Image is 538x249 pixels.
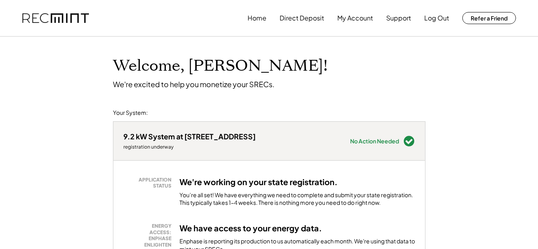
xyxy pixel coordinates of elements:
div: You’re all set! We have everything we need to complete and submit your state registration. This t... [179,191,415,207]
div: ENERGY ACCESS: ENPHASE ENLIGHTEN [127,223,171,248]
div: 9.2 kW System at [STREET_ADDRESS] [123,132,256,141]
h3: We have access to your energy data. [179,223,322,233]
button: My Account [337,10,373,26]
h1: Welcome, [PERSON_NAME]! [113,57,328,76]
div: APPLICATION STATUS [127,177,171,189]
h3: We're working on your state registration. [179,177,338,187]
div: registration underway [123,144,256,150]
button: Direct Deposit [280,10,324,26]
div: We're excited to help you monetize your SRECs. [113,80,274,89]
button: Home [248,10,266,26]
button: Support [386,10,411,26]
button: Log Out [424,10,449,26]
div: No Action Needed [350,138,399,144]
img: recmint-logotype%403x.png [22,13,89,23]
div: Your System: [113,109,148,117]
button: Refer a Friend [462,12,516,24]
